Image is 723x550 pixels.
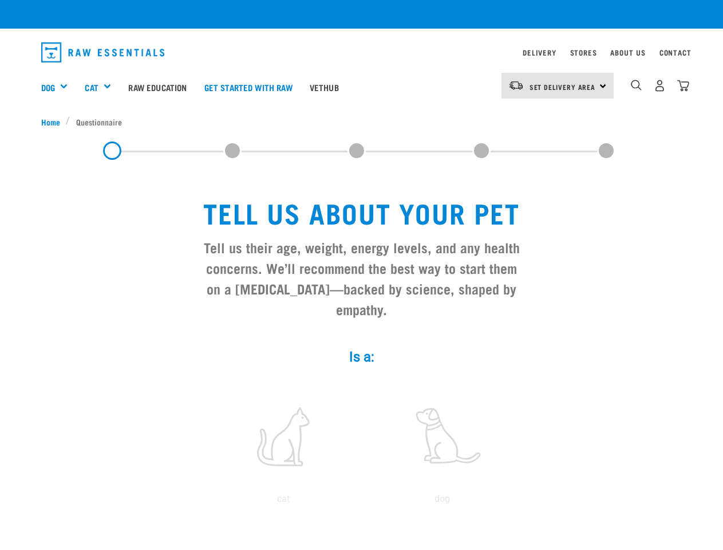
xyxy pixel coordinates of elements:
[365,492,520,506] p: dog
[631,80,642,91] img: home-icon-1@2x.png
[570,50,597,54] a: Stores
[523,50,556,54] a: Delivery
[610,50,645,54] a: About Us
[85,81,98,94] a: Cat
[41,116,66,128] a: Home
[301,64,347,110] a: Vethub
[41,116,60,128] span: Home
[677,80,689,92] img: home-icon@2x.png
[120,64,195,110] a: Raw Education
[206,492,361,506] p: cat
[32,38,692,67] nav: dropdown navigation
[199,237,524,319] h3: Tell us their age, weight, energy levels, and any health concerns. We’ll recommend the best way t...
[41,42,165,62] img: Raw Essentials Logo
[508,80,524,91] img: van-moving.png
[199,197,524,227] h1: Tell us about your pet
[41,81,55,94] a: Dog
[659,50,692,54] a: Contact
[190,347,534,367] label: Is a:
[41,116,682,128] nav: breadcrumbs
[196,64,301,110] a: Get started with Raw
[654,80,666,92] img: user.png
[530,85,596,89] span: Set Delivery Area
